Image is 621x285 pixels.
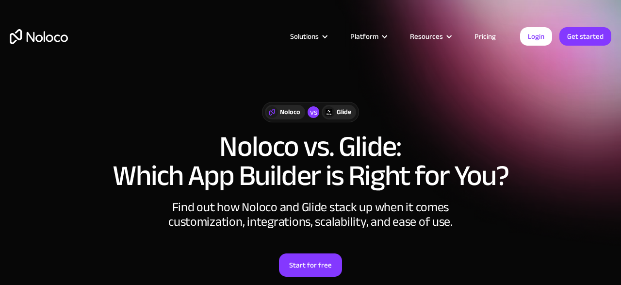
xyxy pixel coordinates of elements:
div: Solutions [278,30,338,43]
div: Noloco [280,107,300,117]
div: Glide [337,107,351,117]
div: vs [308,106,319,118]
a: home [10,29,68,44]
a: Login [520,27,552,46]
div: Platform [350,30,378,43]
div: Resources [410,30,443,43]
div: Solutions [290,30,319,43]
div: Find out how Noloco and Glide stack up when it comes customization, integrations, scalability, an... [165,200,456,229]
a: Start for free [279,253,342,277]
div: Platform [338,30,398,43]
a: Get started [559,27,611,46]
h1: Noloco vs. Glide: Which App Builder is Right for You? [10,132,611,190]
a: Pricing [462,30,508,43]
div: Resources [398,30,462,43]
